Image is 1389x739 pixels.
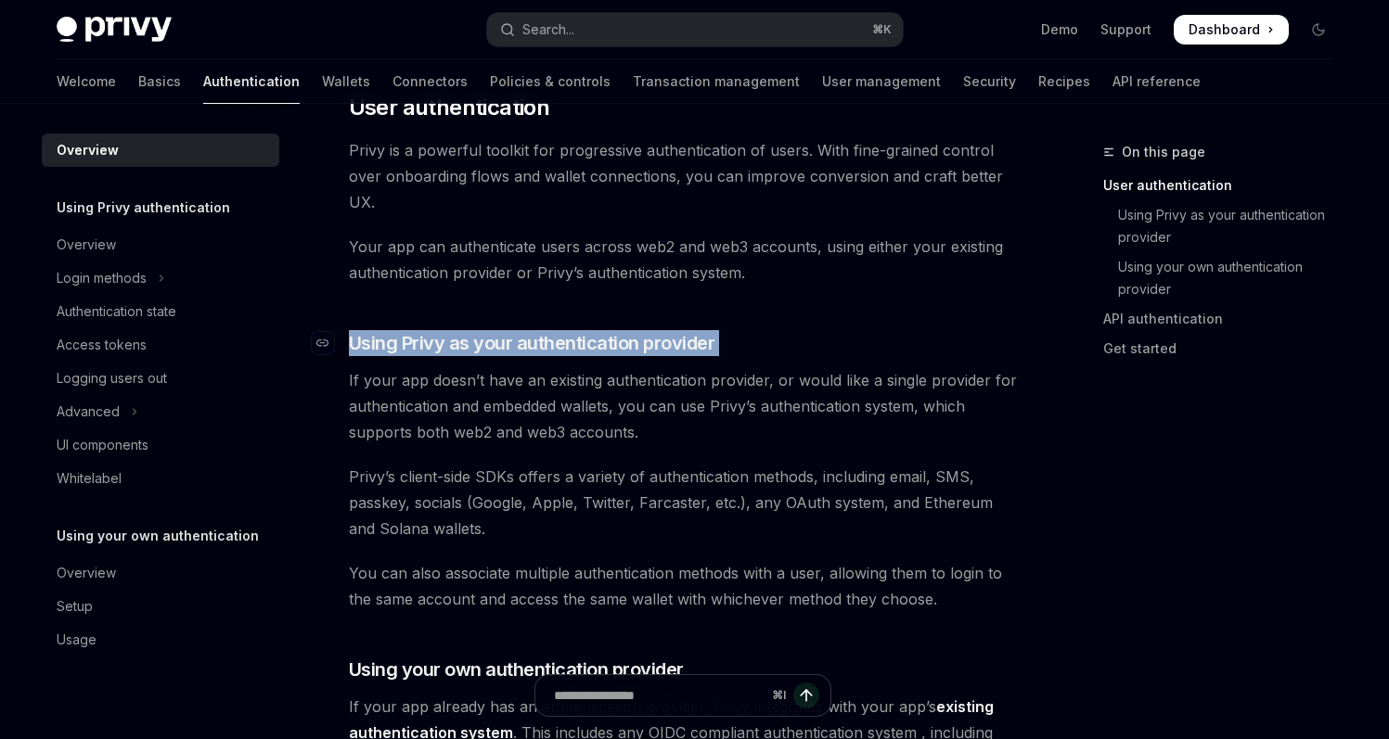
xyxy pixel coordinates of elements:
a: API reference [1112,59,1201,104]
div: Authentication state [57,300,176,323]
a: Using Privy as your authentication provider [1103,200,1348,252]
a: Dashboard [1174,15,1289,45]
div: Setup [57,595,93,618]
a: UI components [42,428,279,462]
button: Send message [793,682,819,708]
div: Usage [57,629,96,651]
a: API authentication [1103,304,1348,334]
a: Overview [42,556,279,590]
a: Welcome [57,59,116,104]
img: dark logo [57,17,172,43]
a: User authentication [1103,171,1348,200]
div: Advanced [57,401,120,423]
span: User authentication [349,93,550,122]
div: Overview [57,139,119,161]
a: Logging users out [42,362,279,395]
input: Ask a question... [554,675,765,716]
span: You can also associate multiple authentication methods with a user, allowing them to login to the... [349,560,1018,612]
a: Wallets [322,59,370,104]
span: Using your own authentication provider [349,656,684,682]
a: Security [963,59,1016,104]
div: Logging users out [57,367,167,389]
a: Recipes [1038,59,1090,104]
h5: Using Privy authentication [57,197,230,219]
a: Connectors [392,59,468,104]
a: Authentication state [42,295,279,328]
a: Usage [42,623,279,656]
button: Toggle Login methods section [42,261,279,295]
a: Transaction management [633,59,800,104]
a: Navigate to header [312,330,349,356]
span: Using Privy as your authentication provider [349,330,715,356]
span: On this page [1122,141,1205,163]
div: Overview [57,562,116,584]
a: User management [822,59,941,104]
a: Overview [42,228,279,261]
button: Toggle dark mode [1304,15,1333,45]
a: Authentication [203,59,300,104]
div: Access tokens [57,334,147,356]
a: Basics [138,59,181,104]
a: Overview [42,134,279,167]
a: Support [1100,20,1151,39]
h5: Using your own authentication [57,525,259,547]
a: Setup [42,590,279,623]
span: Privy is a powerful toolkit for progressive authentication of users. With fine-grained control ov... [349,137,1018,215]
div: Whitelabel [57,467,122,490]
a: Using your own authentication provider [1103,252,1348,304]
span: If your app doesn’t have an existing authentication provider, or would like a single provider for... [349,367,1018,445]
span: Your app can authenticate users across web2 and web3 accounts, using either your existing authent... [349,234,1018,286]
span: ⌘ K [872,22,892,37]
div: UI components [57,434,148,456]
span: Dashboard [1189,20,1260,39]
a: Whitelabel [42,462,279,495]
div: Login methods [57,267,147,289]
a: Access tokens [42,328,279,362]
span: Privy’s client-side SDKs offers a variety of authentication methods, including email, SMS, passke... [349,464,1018,542]
a: Policies & controls [490,59,611,104]
a: Demo [1041,20,1078,39]
div: Search... [522,19,574,41]
button: Toggle Advanced section [42,395,279,428]
a: Get started [1103,334,1348,363]
button: Open search [487,13,903,46]
div: Overview [57,234,116,256]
